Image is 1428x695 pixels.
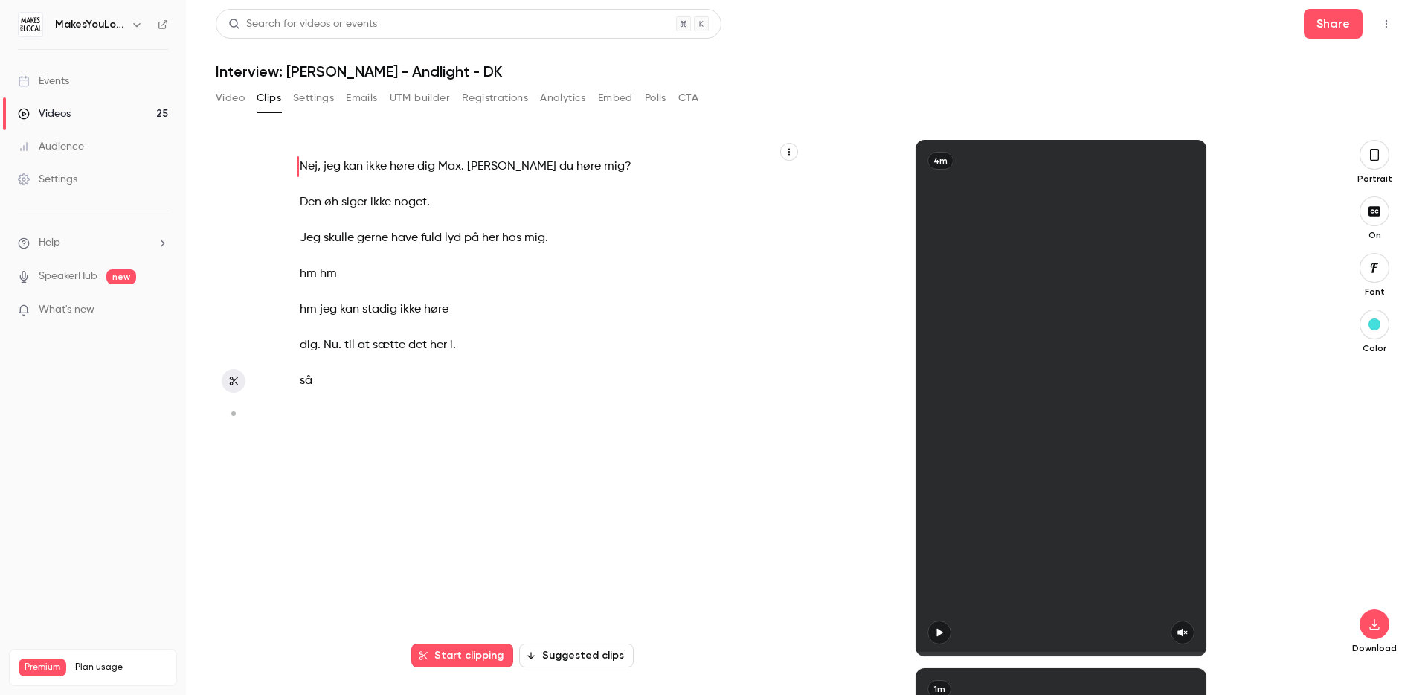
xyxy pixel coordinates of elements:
button: Emails [346,86,377,110]
span: ikke [400,299,421,320]
button: Embed [598,86,633,110]
span: på [464,228,479,249]
span: her [482,228,499,249]
span: . [338,335,341,356]
span: Premium [19,659,66,676]
span: ? [625,156,631,177]
button: Video [216,86,245,110]
span: jeg [324,156,341,177]
span: mig [524,228,545,249]
span: du [559,156,573,177]
span: What's new [39,302,94,318]
span: høre [424,299,448,320]
span: mig [604,156,625,177]
span: new [106,269,136,284]
div: Search for videos or events [228,16,377,32]
li: help-dropdown-opener [18,235,168,251]
span: gerne [357,228,388,249]
button: Settings [293,86,334,110]
span: , [318,156,321,177]
span: Den [300,192,321,213]
span: høre [390,156,414,177]
span: [PERSON_NAME] [467,156,556,177]
span: ikke [366,156,387,177]
span: ikke [370,192,391,213]
span: sætte [373,335,405,356]
span: at [358,335,370,356]
div: Videos [18,106,71,121]
span: . [545,228,548,249]
button: Top Bar Actions [1374,12,1398,36]
span: i [450,335,453,356]
span: jeg [320,299,337,320]
span: Plan usage [75,662,167,673]
span: dig [417,156,435,177]
button: Start clipping [411,644,513,667]
span: skulle [324,228,354,249]
button: Share [1304,9,1363,39]
span: stadig [362,299,397,320]
iframe: Noticeable Trigger [150,304,168,317]
div: 4m [927,152,953,170]
div: Settings [18,172,77,187]
span: Nej [300,156,318,177]
span: . [427,192,430,213]
button: Suggested clips [519,644,634,667]
span: Help [39,235,60,251]
button: UTM builder [390,86,450,110]
p: Portrait [1351,173,1398,185]
span: hm [300,263,317,284]
span: fuld [421,228,442,249]
p: Download [1351,642,1398,654]
span: her [430,335,447,356]
h6: MakesYouLocal [55,17,125,32]
button: Clips [257,86,281,110]
span: Max [438,156,461,177]
span: Jeg [300,228,321,249]
span: så [300,371,312,391]
p: Font [1351,286,1398,298]
span: noget [394,192,427,213]
span: høre [576,156,601,177]
img: MakesYouLocal [19,13,42,36]
span: . [461,156,464,177]
span: hm [300,299,317,320]
span: Nu [324,335,338,356]
span: til [344,335,355,356]
h1: Interview: [PERSON_NAME] - Andlight - DK [216,63,1398,80]
span: have [391,228,418,249]
button: Registrations [462,86,528,110]
span: . [318,335,321,356]
div: Audience [18,139,84,154]
button: CTA [678,86,698,110]
div: Events [18,74,69,89]
p: On [1351,229,1398,241]
button: Polls [645,86,666,110]
span: kan [340,299,359,320]
button: Analytics [540,86,586,110]
span: lyd [445,228,461,249]
span: dig [300,335,318,356]
span: øh [324,192,338,213]
span: hos [502,228,521,249]
span: hm [320,263,337,284]
span: kan [344,156,363,177]
p: Color [1351,342,1398,354]
span: det [408,335,427,356]
a: SpeakerHub [39,269,97,284]
span: . [453,335,456,356]
span: siger [341,192,367,213]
